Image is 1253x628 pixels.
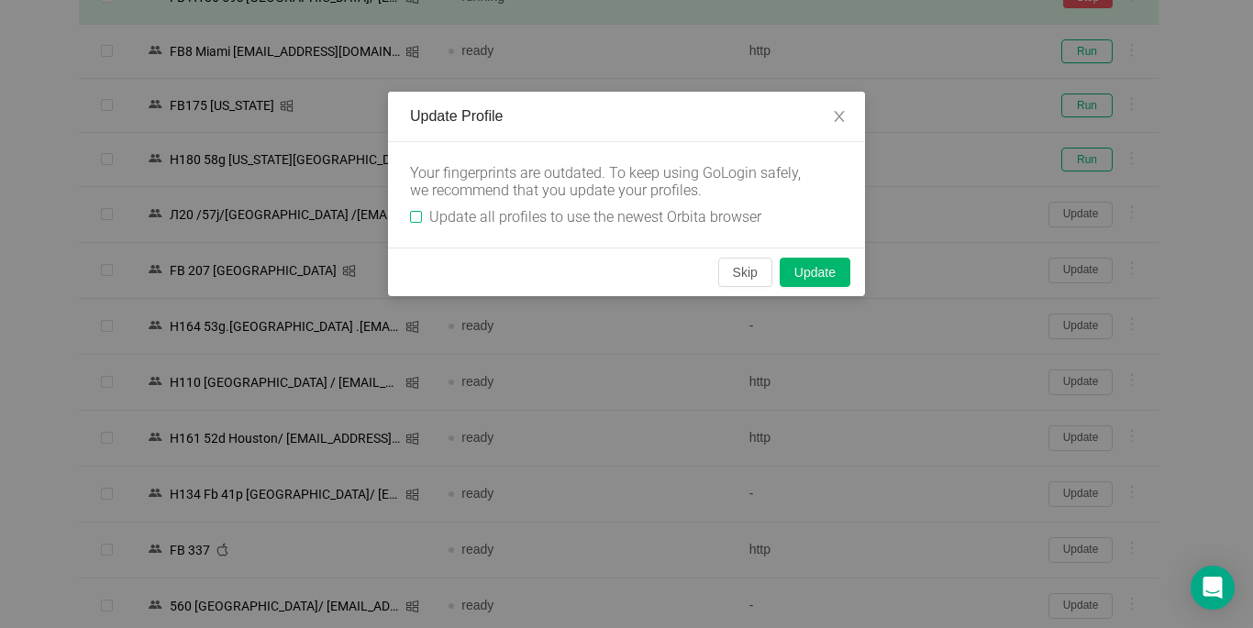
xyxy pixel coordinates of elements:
div: Your fingerprints are outdated. To keep using GoLogin safely, we recommend that you update your p... [410,164,814,199]
span: Update all profiles to use the newest Orbita browser [422,208,769,226]
div: Open Intercom Messenger [1191,566,1235,610]
button: Close [814,92,865,143]
button: Skip [718,258,772,287]
i: icon: close [832,109,847,124]
div: Update Profile [410,106,843,127]
button: Update [780,258,850,287]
